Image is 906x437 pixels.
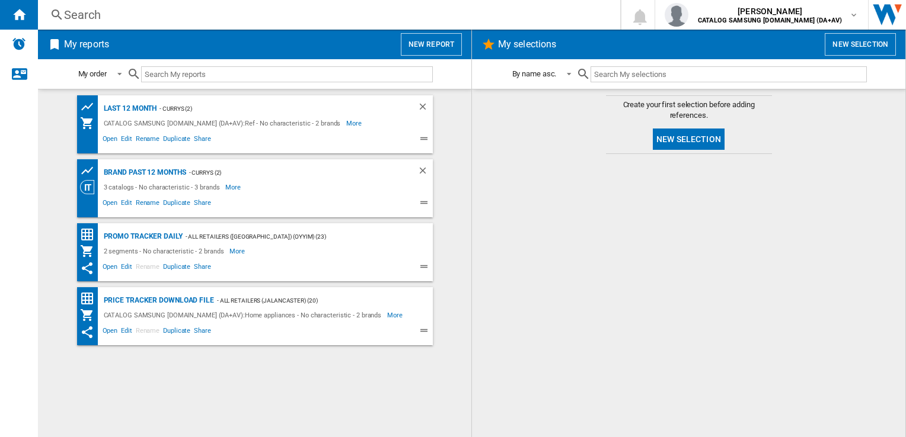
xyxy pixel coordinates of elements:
[387,308,404,322] span: More
[101,180,226,194] div: 3 catalogs - No characteristic - 3 brands
[101,133,120,147] span: Open
[134,197,161,211] span: Rename
[80,227,101,242] div: Price Matrix
[192,197,213,211] span: Share
[141,66,433,82] input: Search My reports
[101,244,230,258] div: 2 segments - No characteristic - 2 brands
[698,17,842,24] b: CATALOG SAMSUNG [DOMAIN_NAME] (DA+AV)
[698,5,842,17] span: [PERSON_NAME]
[161,325,192,339] span: Duplicate
[825,33,896,56] button: New selection
[101,101,157,116] div: Last 12 month
[606,99,772,121] span: Create your first selection before adding references.
[80,99,101,114] div: Product prices grid
[417,101,433,116] div: Delete
[119,261,134,275] span: Edit
[80,163,101,178] div: Product prices grid
[80,308,101,322] div: My Assortment
[80,116,101,130] div: My Assortment
[161,133,192,147] span: Duplicate
[80,325,94,339] ng-md-icon: This report has been shared with you
[101,325,120,339] span: Open
[186,165,394,180] div: - Currys (2)
[161,261,192,275] span: Duplicate
[214,293,409,308] div: - All Retailers (jalancaster) (20)
[12,37,26,51] img: alerts-logo.svg
[119,325,134,339] span: Edit
[80,291,101,306] div: Price Matrix
[225,180,243,194] span: More
[80,261,94,275] ng-md-icon: This report has been shared with you
[183,229,409,244] div: - All Retailers ([GEOGRAPHIC_DATA]) (oyyim) (23)
[101,116,347,130] div: CATALOG SAMSUNG [DOMAIN_NAME] (DA+AV):Ref - No characteristic - 2 brands
[101,197,120,211] span: Open
[101,165,186,180] div: Brand past 12 months
[134,133,161,147] span: Rename
[653,128,725,150] button: New selection
[401,33,462,56] button: New report
[192,261,213,275] span: Share
[512,69,557,78] div: By name asc.
[78,69,107,78] div: My order
[80,244,101,258] div: My Assortment
[134,261,161,275] span: Rename
[119,197,134,211] span: Edit
[101,308,388,322] div: CATALOG SAMSUNG [DOMAIN_NAME] (DA+AV):Home appliances - No characteristic - 2 brands
[119,133,134,147] span: Edit
[665,3,688,27] img: profile.jpg
[62,33,111,56] h2: My reports
[80,180,101,194] div: Category View
[417,165,433,180] div: Delete
[101,261,120,275] span: Open
[64,7,589,23] div: Search
[591,66,866,82] input: Search My selections
[101,293,214,308] div: Price Tracker Download File
[192,133,213,147] span: Share
[346,116,363,130] span: More
[161,197,192,211] span: Duplicate
[192,325,213,339] span: Share
[101,229,183,244] div: Promo Tracker Daily
[134,325,161,339] span: Rename
[229,244,247,258] span: More
[157,101,393,116] div: - Currys (2)
[496,33,559,56] h2: My selections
